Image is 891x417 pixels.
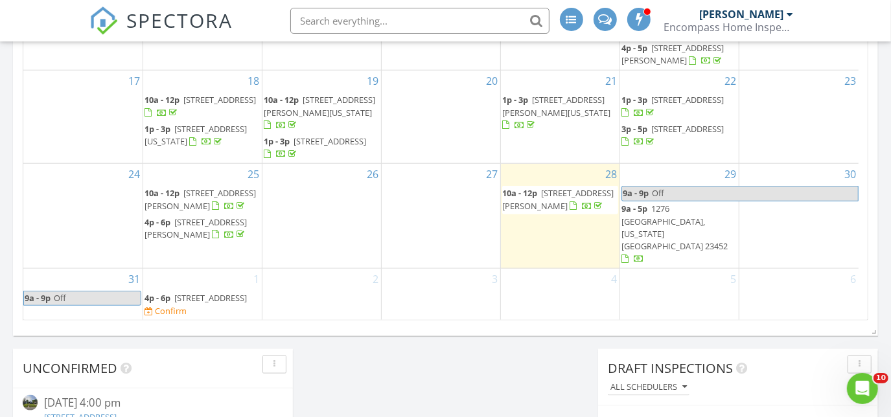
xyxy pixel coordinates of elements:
td: Go to August 18, 2025 [143,71,262,164]
a: 4p - 6p [STREET_ADDRESS] [145,292,247,304]
span: 10a - 12p [502,187,537,199]
td: Go to September 1, 2025 [143,269,262,321]
a: Go to August 31, 2025 [126,269,143,289]
a: 1p - 3p [STREET_ADDRESS] [264,134,380,162]
a: 4p - 6p [STREET_ADDRESS] Confirm [145,291,260,319]
a: 10a - 12p [STREET_ADDRESS] [145,94,256,118]
a: 10a - 12p [STREET_ADDRESS][PERSON_NAME] [502,186,618,214]
a: 1p - 3p [STREET_ADDRESS][US_STATE] [145,123,247,147]
a: SPECTORA [89,17,233,45]
a: Go to August 30, 2025 [842,164,859,185]
a: Go to August 18, 2025 [245,71,262,91]
span: SPECTORA [127,6,233,34]
div: [PERSON_NAME] [700,8,784,21]
span: Unconfirmed [23,359,117,377]
img: The Best Home Inspection Software - Spectora [89,6,118,35]
a: 10a - 12p [STREET_ADDRESS][PERSON_NAME][US_STATE] [264,94,375,130]
td: Go to August 26, 2025 [262,164,381,269]
span: [STREET_ADDRESS][US_STATE] [145,123,247,147]
span: [STREET_ADDRESS] [174,292,247,304]
span: Off [652,187,664,199]
a: 1p - 3p [STREET_ADDRESS] [264,135,366,159]
a: 1p - 3p [STREET_ADDRESS][PERSON_NAME][US_STATE] [502,93,618,133]
td: Go to August 22, 2025 [620,71,739,164]
span: 1p - 3p [264,135,290,147]
a: Go to September 1, 2025 [251,269,262,289]
a: Go to September 2, 2025 [370,269,381,289]
td: Go to August 24, 2025 [23,164,143,269]
span: 4p - 6p [145,216,170,228]
td: Go to August 23, 2025 [739,71,859,164]
div: Encompass Home Inspections, LLC [664,21,794,34]
div: All schedulers [610,383,687,392]
a: Go to August 23, 2025 [842,71,859,91]
span: [STREET_ADDRESS][PERSON_NAME] [145,216,247,240]
a: Go to August 29, 2025 [722,164,739,185]
a: Go to August 20, 2025 [483,71,500,91]
td: Go to August 19, 2025 [262,71,381,164]
td: Go to September 3, 2025 [381,269,500,321]
a: Go to August 17, 2025 [126,71,143,91]
span: 4p - 6p [145,292,170,304]
a: 10a - 12p [STREET_ADDRESS][PERSON_NAME][US_STATE] [264,93,380,133]
span: Off [54,292,66,304]
span: [STREET_ADDRESS] [183,94,256,106]
span: 10a - 12p [145,187,179,199]
a: 4p - 6p [STREET_ADDRESS][PERSON_NAME] [145,216,247,240]
span: 3p - 5p [621,123,647,135]
td: Go to September 6, 2025 [739,269,859,321]
a: 10a - 12p [STREET_ADDRESS][PERSON_NAME] [145,187,256,211]
a: Go to August 26, 2025 [364,164,381,185]
span: [STREET_ADDRESS][PERSON_NAME][US_STATE] [264,94,375,118]
span: 1p - 3p [502,94,528,106]
a: 10a - 12p [STREET_ADDRESS][PERSON_NAME] [145,186,260,214]
span: [STREET_ADDRESS] [651,123,724,135]
span: Draft Inspections [608,359,733,377]
td: Go to August 31, 2025 [23,269,143,321]
button: All schedulers [608,379,689,396]
span: [STREET_ADDRESS] [651,94,724,106]
img: streetview [23,395,38,410]
a: 1p - 3p [STREET_ADDRESS][US_STATE] [145,122,260,150]
span: [STREET_ADDRESS][PERSON_NAME] [502,187,614,211]
span: 9a - 9p [622,186,649,200]
iframe: Intercom live chat [847,373,878,404]
a: 10a - 12p [STREET_ADDRESS][PERSON_NAME] [502,187,614,211]
span: 1276 [GEOGRAPHIC_DATA], [US_STATE][GEOGRAPHIC_DATA] 23452 [621,203,728,252]
a: Go to August 22, 2025 [722,71,739,91]
a: 1p - 3p [STREET_ADDRESS] [621,94,724,118]
a: Go to September 4, 2025 [608,269,619,289]
div: [DATE] 4:00 pm [44,395,261,411]
td: Go to September 5, 2025 [620,269,739,321]
span: 1p - 3p [621,94,647,106]
a: Go to September 6, 2025 [848,269,859,289]
td: Go to August 17, 2025 [23,71,143,164]
a: 9a - 5p 1276 [GEOGRAPHIC_DATA], [US_STATE][GEOGRAPHIC_DATA] 23452 [621,203,728,264]
span: [STREET_ADDRESS][PERSON_NAME][US_STATE] [502,94,610,118]
span: [STREET_ADDRESS][PERSON_NAME] [621,42,724,66]
a: Go to August 19, 2025 [364,71,381,91]
a: 3p - 5p [STREET_ADDRESS] [621,122,737,150]
td: Go to August 27, 2025 [381,164,500,269]
span: [STREET_ADDRESS][PERSON_NAME] [145,187,256,211]
td: Go to August 20, 2025 [381,71,500,164]
a: 3p - 5p [STREET_ADDRESS] [621,123,724,147]
input: Search everything... [290,8,550,34]
a: Go to September 3, 2025 [489,269,500,289]
a: Go to August 27, 2025 [483,164,500,185]
a: Go to August 25, 2025 [245,164,262,185]
a: Go to August 24, 2025 [126,164,143,185]
a: 4p - 6p [STREET_ADDRESS][PERSON_NAME] [145,215,260,243]
a: 9a - 5p 1276 [GEOGRAPHIC_DATA], [US_STATE][GEOGRAPHIC_DATA] 23452 [621,201,737,267]
div: Confirm [155,306,187,316]
td: Go to September 4, 2025 [501,269,620,321]
td: Go to August 25, 2025 [143,164,262,269]
a: Go to August 21, 2025 [603,71,619,91]
span: [STREET_ADDRESS] [294,135,366,147]
a: 10a - 12p [STREET_ADDRESS] [145,93,260,120]
td: Go to August 29, 2025 [620,164,739,269]
span: 10 [874,373,888,383]
a: 1p - 3p [STREET_ADDRESS] [621,93,737,120]
span: 10a - 12p [264,94,299,106]
td: Go to August 21, 2025 [501,71,620,164]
